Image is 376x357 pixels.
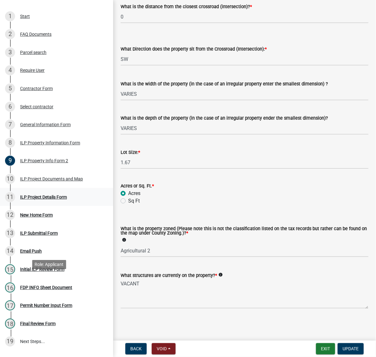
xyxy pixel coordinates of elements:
[5,264,15,274] div: 15
[20,249,42,253] div: Email Push
[343,346,359,351] span: Update
[122,238,126,242] i: info
[5,138,15,148] div: 8
[5,120,15,130] div: 7
[20,105,53,109] div: Select contractor
[20,32,52,36] div: FAQ Documents
[5,29,15,39] div: 2
[20,195,67,199] div: ILP Project Details Form
[121,116,328,121] label: What is the depth of the property (in the case of an irregular property ender the smallest dimens...
[5,174,15,184] div: 10
[316,343,335,354] button: Exit
[121,227,368,236] label: What is the property zoned (Please note this is not the classification listed on the tax records ...
[20,213,53,217] div: New Home Form
[5,319,15,329] div: 18
[5,192,15,202] div: 11
[5,337,15,347] div: 19
[121,184,154,188] label: Acres or Sq. Ft.
[121,47,267,51] label: What Direction does the property sit from the Crossroad (Intersection):
[20,177,83,181] div: ILP Project Documents and Map
[5,228,15,238] div: 13
[5,283,15,293] div: 16
[20,285,72,290] div: FDP INFO Sheet Document
[5,47,15,57] div: 3
[5,246,15,256] div: 14
[5,210,15,220] div: 12
[338,343,364,354] button: Update
[5,65,15,75] div: 4
[121,5,252,9] label: What is the distance from the closest crossroad (intersection)?
[5,11,15,21] div: 1
[5,156,15,166] div: 9
[20,159,68,163] div: ILP Property Info Form 2
[20,303,72,308] div: Permit Number Input Form
[121,150,140,155] label: Lot Size:
[20,267,64,272] div: Initial ILP Review Form
[20,14,30,19] div: Start
[20,86,53,91] div: Contractor Form
[5,102,15,112] div: 6
[157,346,167,351] span: Void
[20,122,71,127] div: General Information Form
[218,273,223,277] i: info
[20,68,45,73] div: Require User
[5,84,15,94] div: 5
[152,343,176,354] button: Void
[125,343,147,354] button: Back
[20,322,56,326] div: Final Review Form
[20,50,46,55] div: Parcel search
[20,141,80,145] div: ILP Property Information Form
[5,300,15,311] div: 17
[128,190,140,197] label: Acres
[20,231,58,235] div: ILP Submittal Form
[130,346,142,351] span: Back
[32,260,66,269] div: Role: Applicant
[128,197,140,205] label: Sq Ft
[121,82,328,86] label: What is the width of the property (in the case of an irregular property enter the smallest dimens...
[121,273,217,278] label: What structures are currently on the property?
